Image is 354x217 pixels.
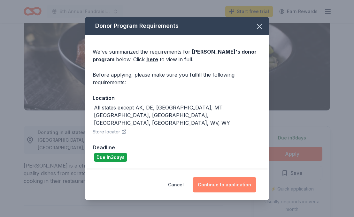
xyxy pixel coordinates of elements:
[193,177,256,192] button: Continue to application
[93,143,261,152] div: Deadline
[93,48,261,63] div: We've summarized the requirements for below. Click to view in full.
[94,153,127,162] div: Due in 3 days
[93,128,127,136] button: Store locator
[93,71,261,86] div: Before applying, please make sure you fulfill the following requirements:
[93,94,261,102] div: Location
[168,177,184,192] button: Cancel
[146,56,158,63] a: here
[94,104,261,127] div: All states except AK, DE, [GEOGRAPHIC_DATA], MT, [GEOGRAPHIC_DATA], [GEOGRAPHIC_DATA], [GEOGRAPHI...
[85,17,269,35] div: Donor Program Requirements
